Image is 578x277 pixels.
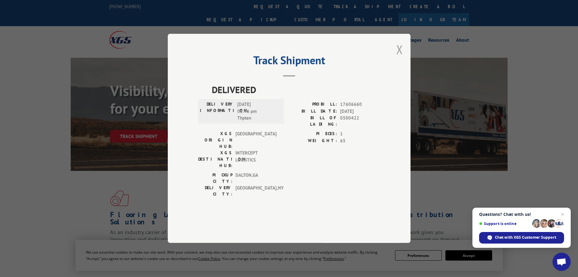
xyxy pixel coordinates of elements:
[340,101,380,108] span: 17606660
[289,101,337,108] label: PROBILL:
[235,131,276,150] span: [GEOGRAPHIC_DATA]
[235,172,276,185] span: DALTON , GA
[559,211,566,218] span: Close chat
[479,232,564,244] div: Chat with XGS Customer Support
[212,83,380,97] span: DELIVERED
[198,131,232,150] label: XGS ORIGIN HUB:
[340,137,380,144] span: 65
[340,108,380,115] span: [DATE]
[553,253,571,271] div: Open chat
[289,108,337,115] label: BILL DATE:
[235,185,276,198] span: [GEOGRAPHIC_DATA] , NY
[396,41,403,57] button: Close modal
[200,101,234,122] label: DELIVERY INFORMATION:
[340,115,380,128] span: 0500422
[235,150,276,169] span: INTERCEPT LOGISTICS
[289,115,337,128] label: BILL OF LADING:
[289,131,337,138] label: PIECES:
[198,150,232,169] label: XGS DESTINATION HUB:
[237,101,278,122] span: [DATE] 02:46 pm Thpten
[495,235,556,240] span: Chat with XGS Customer Support
[198,185,232,198] label: DELIVERY CITY:
[198,56,380,68] h2: Track Shipment
[289,137,337,144] label: WEIGHT:
[479,212,564,217] span: Questions? Chat with us!
[198,172,232,185] label: PICKUP CITY:
[479,221,530,226] span: Support is online
[340,131,380,138] span: 1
